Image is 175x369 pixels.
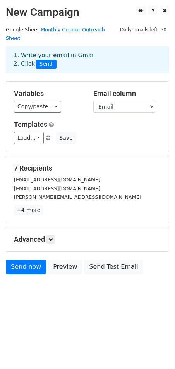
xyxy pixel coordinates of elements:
[14,186,100,191] small: [EMAIL_ADDRESS][DOMAIN_NAME]
[14,101,61,113] a: Copy/paste...
[6,27,105,41] small: Google Sheet:
[14,132,44,144] a: Load...
[14,235,161,244] h5: Advanced
[14,164,161,173] h5: 7 Recipients
[136,332,175,369] iframe: Chat Widget
[56,132,76,144] button: Save
[14,194,141,200] small: [PERSON_NAME][EMAIL_ADDRESS][DOMAIN_NAME]
[14,120,47,128] a: Templates
[93,89,161,98] h5: Email column
[6,260,46,274] a: Send now
[117,26,169,34] span: Daily emails left: 50
[117,27,169,32] a: Daily emails left: 50
[14,89,82,98] h5: Variables
[6,6,169,19] h2: New Campaign
[6,27,105,41] a: Monthly Creator Outreach Sheet
[8,51,167,69] div: 1. Write your email in Gmail 2. Click
[14,205,43,215] a: +4 more
[36,60,57,69] span: Send
[14,177,100,183] small: [EMAIL_ADDRESS][DOMAIN_NAME]
[48,260,82,274] a: Preview
[84,260,143,274] a: Send Test Email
